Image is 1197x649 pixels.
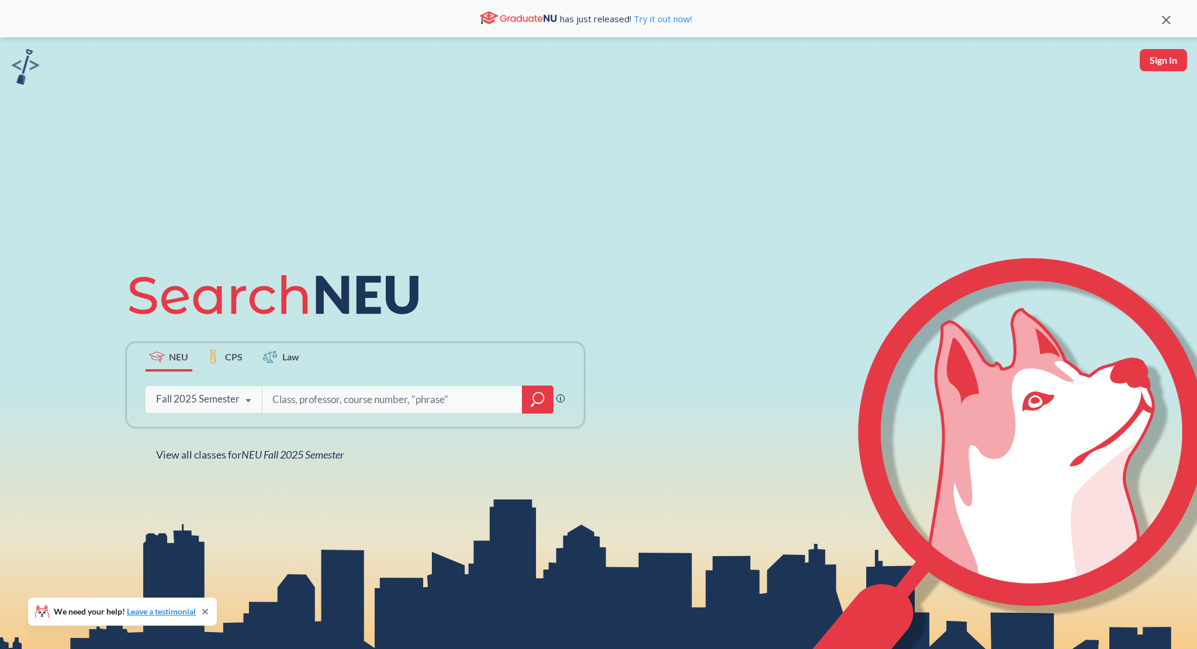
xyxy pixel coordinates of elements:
[225,350,243,363] span: CPS
[522,386,553,414] div: magnifying glass
[531,391,545,408] svg: magnifying glass
[271,387,514,412] input: Class, professor, course number, "phrase"
[12,49,39,85] img: sandbox logo
[156,393,240,405] div: Fall 2025 Semester
[631,13,692,25] a: Try it out now!
[169,350,188,363] span: NEU
[560,12,692,25] span: has just released!
[282,350,299,363] span: Law
[54,608,196,616] span: We need your help!
[12,49,39,88] a: sandbox logo
[1140,49,1187,71] button: Sign In
[127,606,196,616] a: Leave a testimonial
[241,448,344,461] span: NEU Fall 2025 Semester
[156,448,344,461] span: View all classes for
